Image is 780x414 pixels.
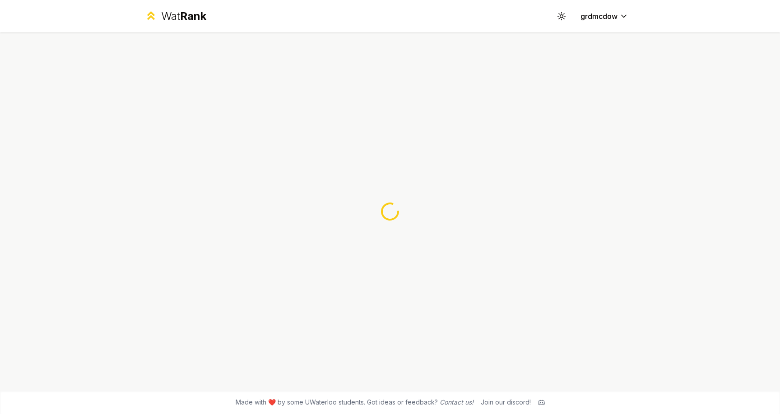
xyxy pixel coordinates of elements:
span: Rank [180,9,206,23]
span: grdmcdow [580,11,617,22]
a: WatRank [144,9,206,23]
a: Contact us! [440,398,474,406]
span: Made with ❤️ by some UWaterloo students. Got ideas or feedback? [236,398,474,407]
div: Join our discord! [481,398,531,407]
button: grdmcdow [573,8,636,24]
div: Wat [161,9,206,23]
